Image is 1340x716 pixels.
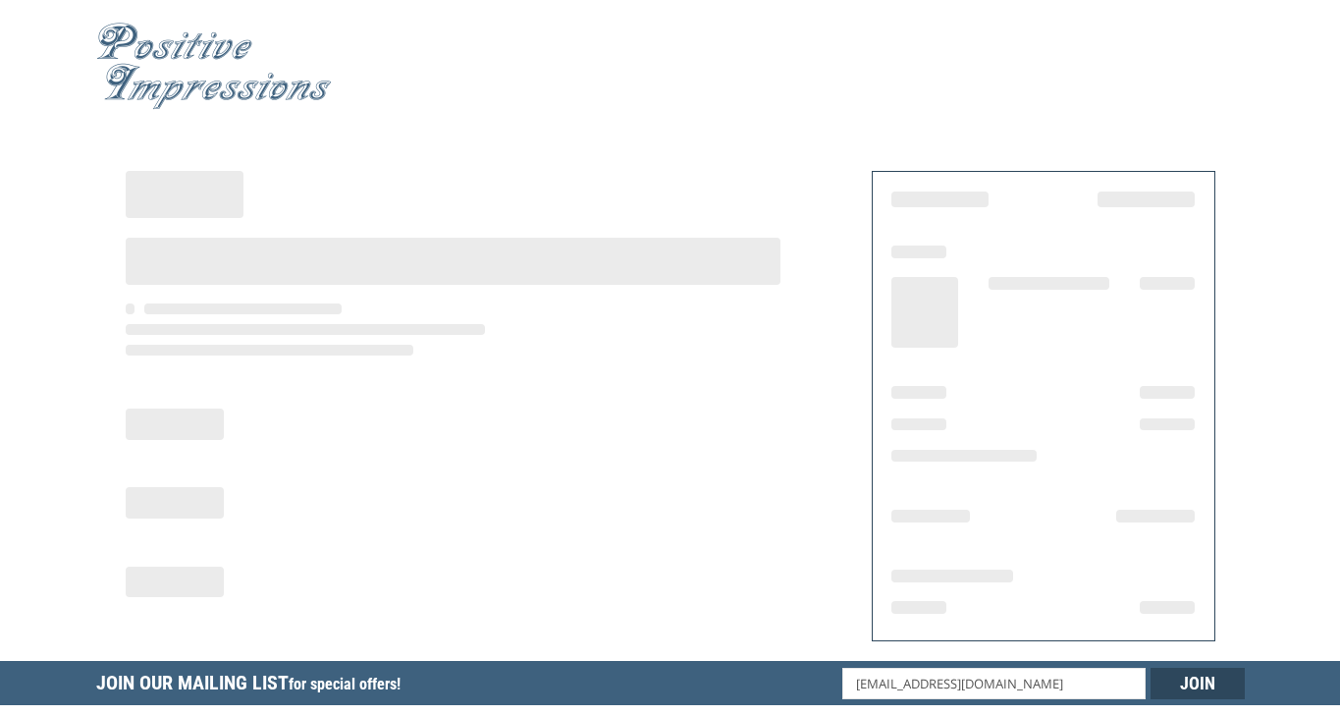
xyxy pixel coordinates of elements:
[1151,668,1245,699] input: Join
[842,668,1146,699] input: Email
[96,23,332,110] img: Positive Impressions
[96,661,410,711] h5: Join Our Mailing List
[289,675,401,693] span: for special offers!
